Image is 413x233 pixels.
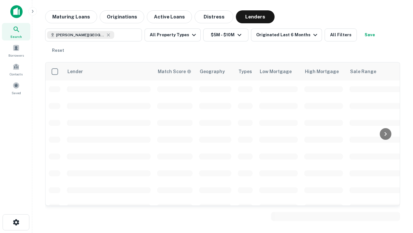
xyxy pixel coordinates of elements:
button: Originated Last 6 Months [251,28,322,41]
button: Maturing Loans [45,10,97,23]
a: Contacts [2,61,30,78]
a: Search [2,23,30,40]
iframe: Chat Widget [381,161,413,192]
th: Geography [196,62,235,81]
button: Active Loans [147,10,192,23]
span: [PERSON_NAME][GEOGRAPHIC_DATA], [GEOGRAPHIC_DATA] [56,32,105,38]
div: Capitalize uses an advanced AI algorithm to match your search with the best lender. The match sco... [158,68,191,75]
th: Capitalize uses an advanced AI algorithm to match your search with the best lender. The match sco... [154,62,196,81]
a: Saved [2,79,30,97]
button: Reset [48,44,68,57]
span: Contacts [10,72,23,77]
span: Search [10,34,22,39]
div: Originated Last 6 Months [256,31,319,39]
div: Geography [200,68,225,75]
div: Types [238,68,252,75]
div: Lender [67,68,83,75]
th: Sale Range [346,62,404,81]
span: Borrowers [8,53,24,58]
h6: Match Score [158,68,190,75]
th: Types [235,62,256,81]
div: High Mortgage [305,68,339,75]
button: All Filters [325,28,357,41]
button: All Property Types [145,28,201,41]
button: Distress [195,10,233,23]
span: Saved [12,90,21,95]
button: Lenders [236,10,275,23]
button: Originations [100,10,144,23]
th: Low Mortgage [256,62,301,81]
div: Sale Range [350,68,376,75]
th: Lender [64,62,154,81]
th: High Mortgage [301,62,346,81]
div: Low Mortgage [260,68,292,75]
button: Save your search to get updates of matches that match your search criteria. [359,28,380,41]
a: Borrowers [2,42,30,59]
button: $5M - $10M [203,28,248,41]
img: capitalize-icon.png [10,5,23,18]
